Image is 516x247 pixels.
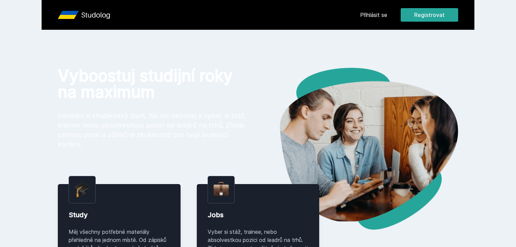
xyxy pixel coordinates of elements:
a: Přihlásit se [360,11,387,19]
div: Study [69,210,170,220]
h1: Vyboostuj studijní roky na maximum [58,68,247,100]
button: Registrovat [401,8,458,22]
p: Usnadni si studentský život. Na nic nečekej a vyber si stáž, trainee nebo absolvestkou pozici od ... [58,111,247,149]
img: hero.png [258,68,458,230]
img: graduation-cap.png [74,182,90,198]
img: briefcase.png [213,180,229,198]
div: Jobs [208,210,309,220]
